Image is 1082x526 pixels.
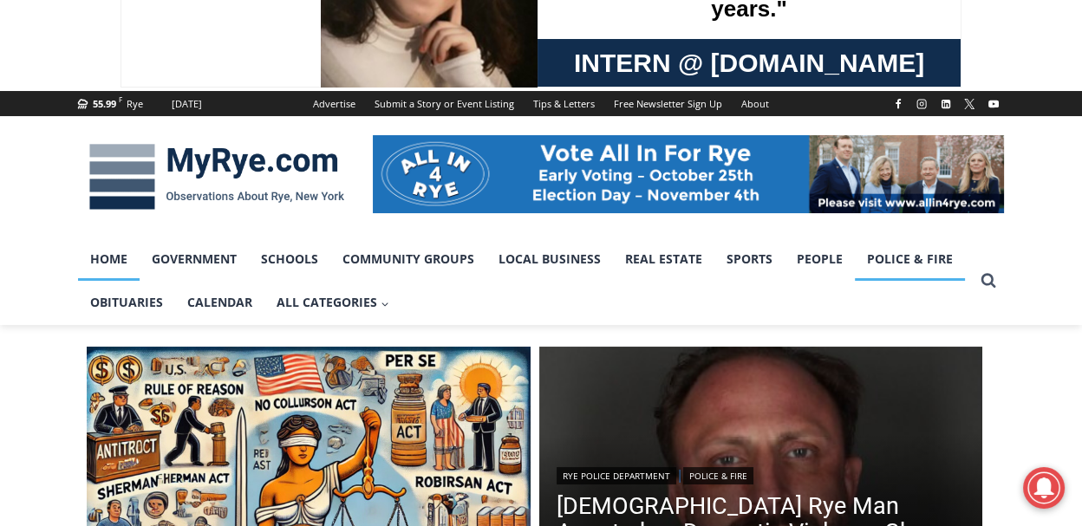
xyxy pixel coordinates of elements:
[172,96,202,112] div: [DATE]
[78,237,973,325] nav: Primary Navigation
[983,94,1004,114] a: YouTube
[683,467,753,484] a: Police & Fire
[959,94,980,114] a: X
[127,96,143,112] div: Rye
[249,237,330,281] a: Schools
[732,91,779,116] a: About
[973,265,1004,296] button: View Search Form
[93,97,116,110] span: 55.99
[935,94,956,114] a: Linkedin
[78,281,175,324] a: Obituaries
[438,1,819,168] div: "I learned about the history of a place I’d honestly never considered even as a resident of [GEOG...
[175,281,264,324] a: Calendar
[264,281,401,324] button: Child menu of All Categories
[888,94,909,114] a: Facebook
[119,94,122,104] span: F
[303,91,365,116] a: Advertise
[613,237,714,281] a: Real Estate
[453,172,804,211] span: Intern @ [DOMAIN_NAME]
[486,237,613,281] a: Local Business
[855,237,965,281] a: Police & Fire
[557,467,676,484] a: Rye Police Department
[373,135,1004,213] img: All in for Rye
[911,94,932,114] a: Instagram
[557,464,966,484] div: |
[330,237,486,281] a: Community Groups
[365,91,524,116] a: Submit a Story or Event Listing
[785,237,855,281] a: People
[604,91,732,116] a: Free Newsletter Sign Up
[417,168,840,216] a: Intern @ [DOMAIN_NAME]
[524,91,604,116] a: Tips & Letters
[303,91,779,116] nav: Secondary Navigation
[714,237,785,281] a: Sports
[78,237,140,281] a: Home
[140,237,249,281] a: Government
[78,132,355,222] img: MyRye.com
